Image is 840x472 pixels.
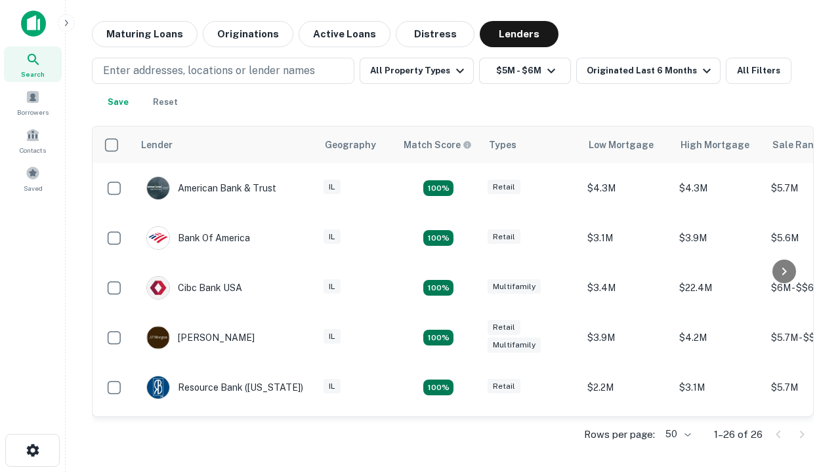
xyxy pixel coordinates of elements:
div: Lender [141,137,173,153]
td: $19.4M [581,412,673,462]
div: Types [489,137,516,153]
td: $4.3M [673,163,765,213]
img: picture [147,376,169,399]
div: High Mortgage [681,137,749,153]
a: Saved [4,161,62,196]
button: Save your search to get updates of matches that match your search criteria. [97,89,139,115]
div: Cibc Bank USA [146,276,242,300]
img: picture [147,326,169,349]
div: Resource Bank ([US_STATE]) [146,376,303,399]
button: Maturing Loans [92,21,198,47]
p: Rows per page: [584,427,655,442]
div: [PERSON_NAME] [146,326,255,349]
div: Matching Properties: 4, hasApolloMatch: undefined [423,280,453,296]
th: Geography [317,127,396,163]
img: picture [147,227,169,249]
td: $4.2M [673,313,765,363]
div: IL [324,379,341,394]
button: Lenders [480,21,558,47]
div: IL [324,329,341,344]
button: Distress [396,21,474,47]
div: Retail [488,229,520,245]
button: Originated Last 6 Months [576,58,721,84]
th: High Mortgage [673,127,765,163]
img: capitalize-icon.png [21,10,46,37]
span: Contacts [20,145,46,155]
td: $3.9M [581,313,673,363]
div: Retail [488,180,520,195]
div: IL [324,279,341,294]
td: $3.4M [581,263,673,313]
button: All Filters [726,58,791,84]
button: Originations [203,21,293,47]
button: All Property Types [360,58,474,84]
div: Bank Of America [146,226,250,250]
p: 1–26 of 26 [714,427,763,442]
div: 50 [660,425,693,444]
iframe: Chat Widget [774,367,840,430]
td: $3.9M [673,213,765,263]
div: Multifamily [488,279,541,294]
span: Search [21,69,45,79]
span: Borrowers [17,107,49,117]
td: $3.1M [673,363,765,412]
button: Enter addresses, locations or lender names [92,58,354,84]
img: picture [147,177,169,199]
div: Matching Properties: 4, hasApolloMatch: undefined [423,330,453,345]
div: American Bank & Trust [146,176,276,200]
th: Low Mortgage [581,127,673,163]
div: Retail [488,320,520,335]
p: Enter addresses, locations or lender names [103,63,315,79]
div: Originated Last 6 Months [587,63,715,79]
div: Capitalize uses an advanced AI algorithm to match your search with the best lender. The match sco... [404,138,472,152]
div: Matching Properties: 7, hasApolloMatch: undefined [423,180,453,196]
div: Multifamily [488,338,541,353]
th: Capitalize uses an advanced AI algorithm to match your search with the best lender. The match sco... [396,127,481,163]
td: $19.4M [673,412,765,462]
td: $3.1M [581,213,673,263]
td: $22.4M [673,263,765,313]
td: $2.2M [581,363,673,412]
div: Low Mortgage [589,137,654,153]
a: Contacts [4,123,62,158]
td: $4.3M [581,163,673,213]
button: Reset [144,89,186,115]
div: Geography [325,137,376,153]
h6: Match Score [404,138,469,152]
a: Search [4,47,62,82]
div: Matching Properties: 4, hasApolloMatch: undefined [423,380,453,395]
span: Saved [24,183,43,193]
img: picture [147,277,169,299]
div: Matching Properties: 4, hasApolloMatch: undefined [423,230,453,246]
div: Retail [488,379,520,394]
a: Borrowers [4,85,62,120]
button: $5M - $6M [479,58,571,84]
div: IL [324,180,341,195]
th: Lender [133,127,317,163]
button: Active Loans [299,21,390,47]
div: IL [324,229,341,245]
th: Types [481,127,581,163]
